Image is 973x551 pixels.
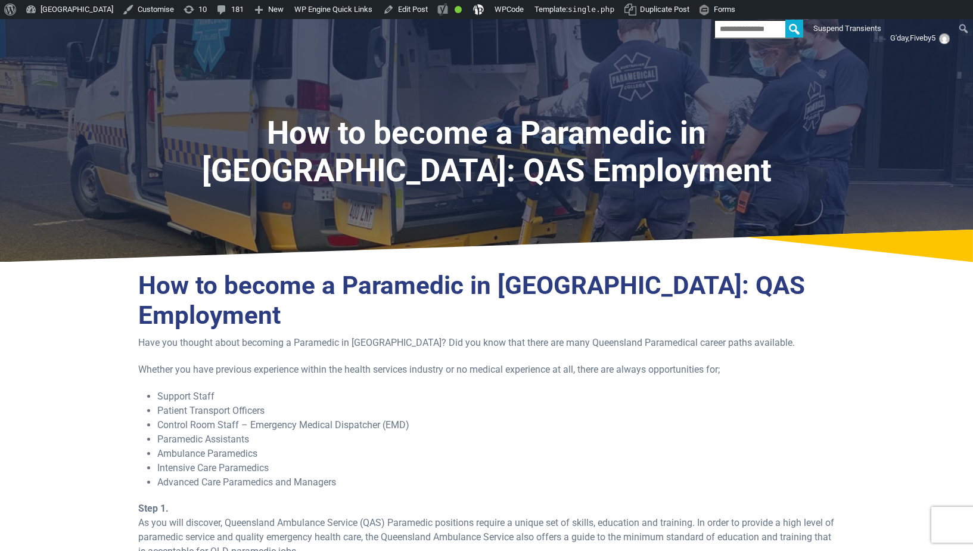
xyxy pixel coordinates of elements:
li: Ambulance Paramedics [157,447,835,461]
li: Support Staff [157,389,835,404]
li: Advanced Care Paramedics and Managers [157,475,835,490]
p: Have you thought about becoming a Paramedic in [GEOGRAPHIC_DATA]? Did you know that there are man... [138,336,835,350]
h1: How to become a Paramedic in [GEOGRAPHIC_DATA]: QAS Employment [179,114,794,190]
a: Suspend Transients [809,19,886,38]
li: Patient Transport Officers [157,404,835,418]
p: Whether you have previous experience within the health services industry or no medical experience... [138,363,835,377]
li: Paramedic Assistants [157,432,835,447]
strong: Step 1. [138,503,169,514]
a: G'day, [886,19,955,38]
li: Intensive Care Paramedics [157,461,835,475]
span: Fiveby5 [910,33,935,42]
li: Control Room Staff – Emergency Medical Dispatcher (EMD) [157,418,835,432]
h3: How to become a Paramedic in [GEOGRAPHIC_DATA]: QAS Employment [138,271,835,331]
